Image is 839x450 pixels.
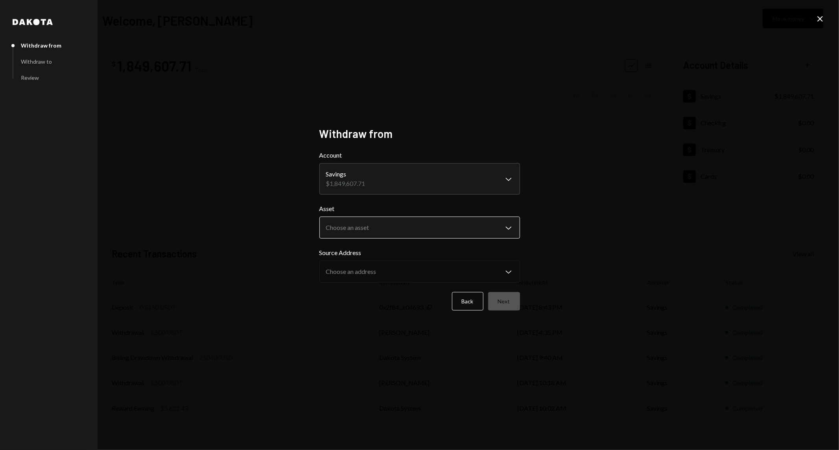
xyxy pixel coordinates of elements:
[21,74,39,81] div: Review
[319,126,520,141] h2: Withdraw from
[319,151,520,160] label: Account
[319,248,520,257] label: Source Address
[319,261,520,283] button: Source Address
[319,204,520,213] label: Asset
[21,58,52,65] div: Withdraw to
[452,292,483,310] button: Back
[319,217,520,239] button: Asset
[319,163,520,195] button: Account
[21,42,61,49] div: Withdraw from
